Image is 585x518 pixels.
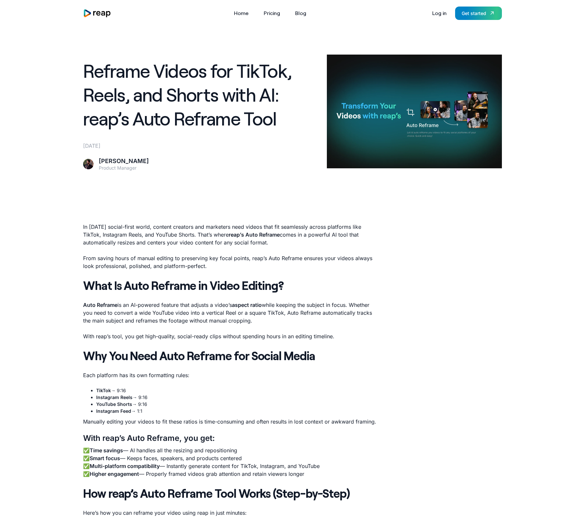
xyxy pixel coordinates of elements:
[83,302,117,308] strong: Auto Reframe
[83,278,284,292] strong: What Is Auto Reframe in Video Editing?
[99,165,149,171] div: Product Manager
[232,302,262,308] strong: aspect ratio
[96,387,379,394] li: → 9:16
[96,408,379,414] li: → 1:1
[83,486,350,500] strong: How reap’s Auto Reframe Tool Works (Step-by-Step)
[260,8,283,18] a: Pricing
[231,8,252,18] a: Home
[83,446,379,478] p: ✅ — AI handles all the resizing and repositioning ✅ — Keeps faces, speakers, and products centere...
[83,59,319,130] h1: Reframe Videos for TikTok, Reels, and Shorts with AI: reap’s Auto Reframe Tool
[83,418,379,426] p: Manually editing your videos to fit these ratios is time-consuming and often results in lost cont...
[96,394,133,400] strong: Instagram Reels
[83,9,111,18] a: home
[83,348,315,362] strong: Why You Need Auto Reframe for Social Media
[83,254,379,270] p: From saving hours of manual editing to preserving key focal points, reap’s Auto Reframe ensures y...
[83,509,379,517] p: Here’s how you can reframe your video using reap in just minutes:
[96,401,379,408] li: → 9:16
[90,463,160,469] strong: Multi-platform compatibility
[96,388,111,393] strong: TikTok
[229,231,280,238] strong: reap’s Auto Reframe
[455,7,502,20] a: Get started
[99,158,149,165] div: [PERSON_NAME]
[292,8,310,18] a: Blog
[462,10,486,17] div: Get started
[83,433,215,443] strong: With reap’s Auto Reframe, you get:
[83,371,379,379] p: Each platform has its own formatting rules:
[90,455,120,461] strong: Smart focus
[96,408,131,414] strong: Instagram Feed
[83,142,319,150] div: [DATE]
[83,301,379,325] p: is an AI-powered feature that adjusts a video’s while keeping the subject in focus. Whether you n...
[90,447,123,454] strong: Time savings
[90,471,139,477] strong: Higher engagement
[83,332,379,340] p: With reap’s tool, you get high-quality, social-ready clips without spending hours in an editing t...
[429,8,450,18] a: Log in
[83,9,111,18] img: reap logo
[96,401,132,407] strong: YouTube Shorts
[83,223,379,246] p: In [DATE] social-first world, content creators and marketers need videos that fit seamlessly acro...
[96,394,379,401] li: → 9:16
